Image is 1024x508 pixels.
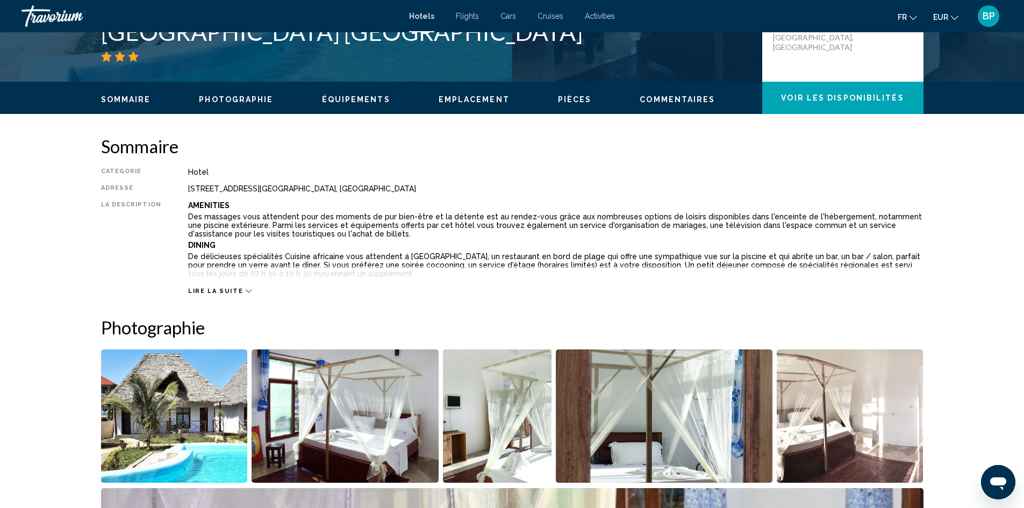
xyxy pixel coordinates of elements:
button: Commentaires [640,95,715,104]
a: Flights [456,12,479,20]
div: Catégorie [101,168,161,176]
button: Change language [898,9,917,25]
a: Activities [585,12,615,20]
b: Dining [188,241,216,249]
b: Amenities [188,201,230,210]
a: Hotels [409,12,434,20]
button: Pièces [558,95,592,104]
div: Adresse [101,184,161,193]
h2: Sommaire [101,135,923,157]
span: EUR [933,13,948,22]
span: Lire la suite [188,288,243,295]
button: Open full-screen image slider [556,349,772,483]
button: Open full-screen image slider [443,349,552,483]
button: Open full-screen image slider [252,349,439,483]
div: La description [101,201,161,282]
p: Des massages vous attendent pour des moments de pur bien-être et la détente est au rendez-vous gr... [188,212,923,238]
iframe: Bouton de lancement de la fenêtre de messagerie [981,465,1015,499]
p: [STREET_ADDRESS][GEOGRAPHIC_DATA], [GEOGRAPHIC_DATA] [773,23,859,52]
h2: Photographie [101,317,923,338]
button: Sommaire [101,95,151,104]
p: De délicieuses spécialités Cuisine africaine vous attendent à [GEOGRAPHIC_DATA], un restaurant en... [188,252,923,278]
button: Open full-screen image slider [777,349,923,483]
span: Voir les disponibilités [781,94,904,103]
button: Voir les disponibilités [762,82,923,114]
a: Travorium [22,5,398,27]
a: Cruises [538,12,563,20]
button: Emplacement [439,95,510,104]
button: Équipements [322,95,390,104]
button: Lire la suite [188,287,252,295]
button: Photographie [199,95,273,104]
div: Hotel [188,168,923,176]
a: Cars [500,12,516,20]
button: User Menu [975,5,1002,27]
span: BP [983,11,995,22]
div: [STREET_ADDRESS][GEOGRAPHIC_DATA], [GEOGRAPHIC_DATA] [188,184,923,193]
span: fr [898,13,907,22]
button: Open full-screen image slider [101,349,248,483]
button: Change currency [933,9,958,25]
